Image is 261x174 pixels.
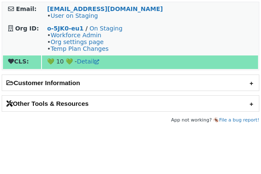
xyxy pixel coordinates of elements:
[2,75,259,91] h2: Customer Information
[86,25,88,32] strong: /
[50,45,108,52] a: Temp Plan Changes
[2,96,259,111] h2: Other Tools & Resources
[47,12,98,19] span: •
[8,58,29,65] strong: CLS:
[219,117,259,123] a: File a bug report!
[47,32,108,52] span: • • •
[50,12,98,19] a: User on Staging
[2,116,259,124] footer: App not working? 🪳
[15,25,39,32] strong: Org ID:
[47,6,163,12] a: [EMAIL_ADDRESS][DOMAIN_NAME]
[89,25,122,32] a: On Staging
[42,55,258,69] td: 💚 10 💚 -
[50,39,103,45] a: Org settings page
[77,58,99,65] a: Detail
[47,25,83,32] a: o-5JK0-eu1
[16,6,37,12] strong: Email:
[50,32,101,39] a: Workforce Admin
